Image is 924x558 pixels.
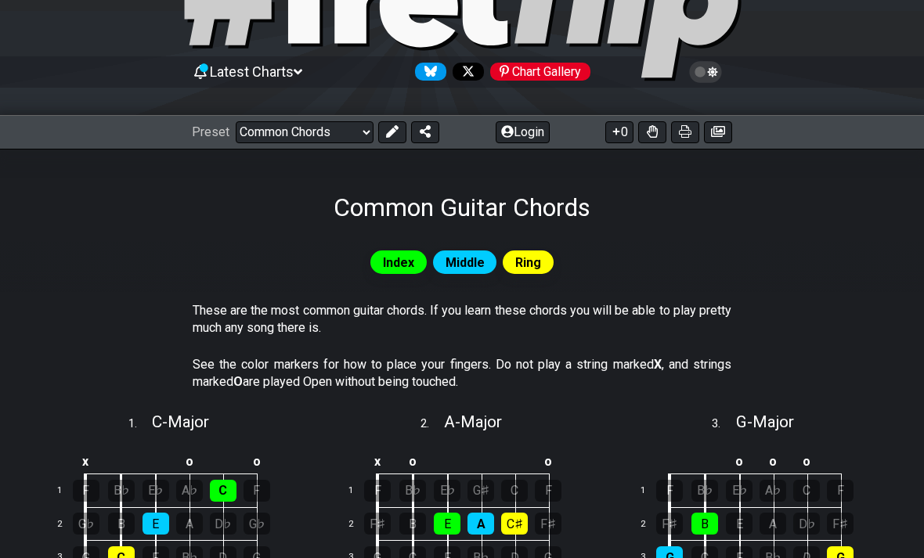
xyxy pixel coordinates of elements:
[501,513,528,535] div: C♯
[736,413,794,432] span: G - Major
[411,122,439,144] button: Share Preset
[656,513,683,535] div: F♯
[108,481,135,502] div: B♭
[501,481,528,502] div: C
[395,449,431,475] td: o
[691,513,718,535] div: B
[671,122,699,144] button: Print
[434,481,460,502] div: E♭
[793,481,820,502] div: C
[496,122,550,144] button: Login
[704,122,732,144] button: Create image
[467,513,494,535] div: A
[605,122,633,144] button: 0
[490,63,590,81] div: Chart Gallery
[340,475,377,509] td: 1
[48,508,85,542] td: 2
[420,416,444,434] span: 2 .
[444,413,502,432] span: A - Major
[691,481,718,502] div: B♭
[697,66,715,80] span: Toggle light / dark theme
[364,513,391,535] div: F♯
[68,449,104,475] td: x
[638,122,666,144] button: Toggle Dexterity for all fretkits
[515,252,541,275] span: Ring
[827,513,854,535] div: F♯
[760,513,786,535] div: A
[446,63,484,81] a: Follow #fretflip at X
[827,481,854,502] div: F
[722,449,756,475] td: o
[193,357,731,392] p: See the color markers for how to place your fingers. Do not play a string marked , and strings ma...
[236,122,374,144] select: Preset
[73,481,99,502] div: F
[364,481,391,502] div: F
[631,508,669,542] td: 2
[176,513,203,535] div: A
[409,63,446,81] a: Follow #fretflip at Bluesky
[172,449,206,475] td: o
[726,513,753,535] div: E
[128,416,152,434] span: 1 .
[532,449,565,475] td: o
[535,481,561,502] div: F
[108,513,135,535] div: B
[793,513,820,535] div: D♭
[399,481,426,502] div: B♭
[233,375,243,390] strong: O
[143,481,169,502] div: E♭
[192,125,229,140] span: Preset
[790,449,824,475] td: o
[340,508,377,542] td: 2
[210,481,236,502] div: C
[244,513,270,535] div: G♭
[756,449,790,475] td: o
[446,252,485,275] span: Middle
[244,481,270,502] div: F
[152,413,209,432] span: C - Major
[467,481,494,502] div: G♯
[726,481,753,502] div: E♭
[143,513,169,535] div: E
[654,358,662,373] strong: X
[760,481,786,502] div: A♭
[210,513,236,535] div: D♭
[656,481,683,502] div: F
[712,416,735,434] span: 3 .
[334,193,590,223] h1: Common Guitar Chords
[484,63,590,81] a: #fretflip at Pinterest
[383,252,414,275] span: Index
[631,475,669,509] td: 1
[359,449,395,475] td: x
[240,449,273,475] td: o
[176,481,203,502] div: A♭
[193,303,731,338] p: These are the most common guitar chords. If you learn these chords you will be able to play prett...
[48,475,85,509] td: 1
[210,64,294,81] span: Latest Charts
[434,513,460,535] div: E
[73,513,99,535] div: G♭
[535,513,561,535] div: F♯
[399,513,426,535] div: B
[378,122,406,144] button: Edit Preset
